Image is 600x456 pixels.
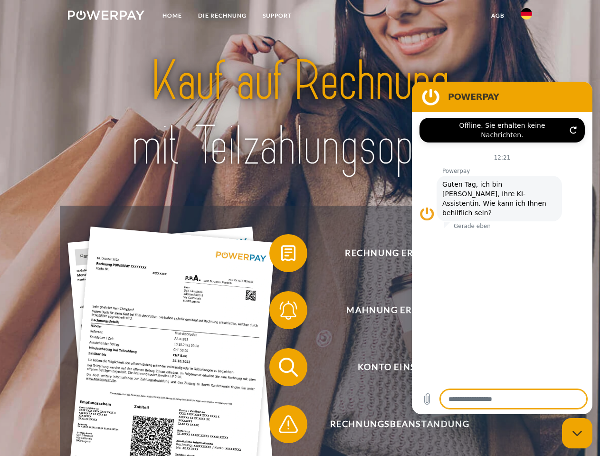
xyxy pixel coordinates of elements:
[283,348,516,386] span: Konto einsehen
[276,412,300,436] img: qb_warning.svg
[283,234,516,272] span: Rechnung erhalten?
[276,355,300,379] img: qb_search.svg
[521,8,532,19] img: de
[91,46,509,182] img: title-powerpay_de.svg
[255,7,300,24] a: SUPPORT
[269,348,516,386] button: Konto einsehen
[269,405,516,443] button: Rechnungsbeanstandung
[269,234,516,272] button: Rechnung erhalten?
[190,7,255,24] a: DIE RECHNUNG
[269,291,516,329] button: Mahnung erhalten?
[276,298,300,322] img: qb_bell.svg
[283,405,516,443] span: Rechnungsbeanstandung
[283,291,516,329] span: Mahnung erhalten?
[154,7,190,24] a: Home
[483,7,513,24] a: agb
[68,10,144,20] img: logo-powerpay-white.svg
[412,82,592,414] iframe: Messaging-Fenster
[276,241,300,265] img: qb_bill.svg
[562,418,592,448] iframe: Schaltfläche zum Öffnen des Messaging-Fensters; Konversation läuft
